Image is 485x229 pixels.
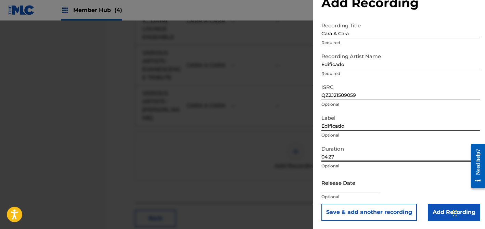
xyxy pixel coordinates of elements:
[321,194,480,200] p: Optional
[321,71,480,77] p: Required
[321,40,480,46] p: Required
[321,204,417,221] button: Save & add another recording
[73,6,122,14] span: Member Hub
[114,7,122,13] span: (4)
[428,204,480,221] input: Add Recording
[321,163,480,169] p: Optional
[453,203,457,224] div: Arrastrar
[466,138,485,194] iframe: Resource Center
[451,196,485,229] iframe: Chat Widget
[321,132,480,138] p: Optional
[61,6,69,14] img: Top Rightsholders
[321,101,480,107] p: Optional
[451,196,485,229] div: Widget de chat
[8,5,35,15] img: MLC Logo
